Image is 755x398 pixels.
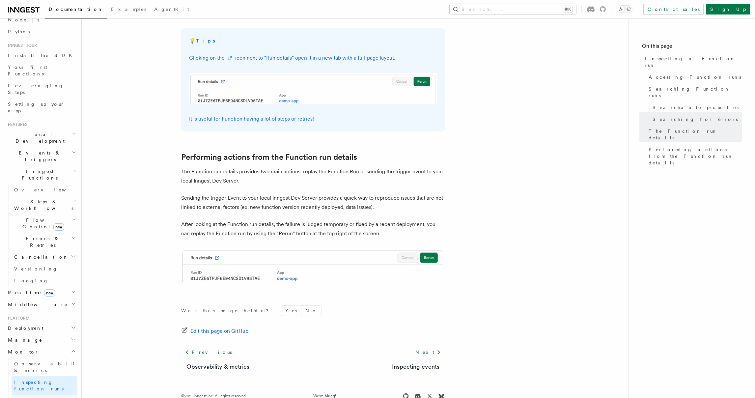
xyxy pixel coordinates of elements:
[189,114,437,124] p: It is useful for Function having a lot of steps or retries!
[643,4,704,14] a: Contact sales
[181,327,249,336] a: Edit this page on GitHub
[5,165,77,184] button: Inngest Functions
[12,198,73,212] span: Steps & Workflows
[642,42,742,53] h4: On this page
[5,131,72,144] span: Local Development
[8,17,39,22] span: Node.js
[12,376,77,395] a: Inspecting function runs
[12,275,77,287] a: Logging
[5,316,30,321] span: Platform
[5,334,77,346] button: Manage
[12,233,77,251] button: Errors & Retries
[450,4,576,14] button: Search...⌘K
[5,61,77,80] a: Your first Functions
[5,26,77,38] a: Python
[181,346,236,358] a: Previous
[649,128,742,141] span: The Function run details
[5,122,27,127] span: Features
[5,98,77,117] a: Setting up your app
[5,301,68,308] span: Middleware
[649,74,741,80] span: Accessing Function runs
[12,254,69,260] span: Cancellation
[196,38,216,44] strong: Tips
[14,278,48,283] span: Logging
[617,5,632,13] button: Toggle dark mode
[5,43,37,48] span: Inngest tour
[14,187,82,192] span: Overview
[301,306,321,316] button: No
[5,80,77,98] a: Leveraging Steps
[150,2,193,18] a: AgentKit
[5,128,77,147] button: Local Development
[8,83,64,95] span: Leveraging Steps
[8,53,76,58] span: Install the SDK
[5,289,55,296] span: Realtime
[181,193,445,212] p: Sending the trigger Event to your local Inngest Dev Server provides a quick way to reproduce issu...
[190,327,249,336] span: Edit this page on GitHub
[53,223,64,231] span: new
[646,71,742,83] a: Accessing Function runs
[111,7,146,12] span: Examples
[642,53,742,71] a: Inspecting a Function run
[646,144,742,169] a: Performing actions from the Function run details
[12,251,77,263] button: Cancellation
[5,168,71,181] span: Inngest Functions
[646,125,742,144] a: The Function run details
[8,65,47,76] span: Your first Functions
[12,358,77,376] a: Observability & metrics
[189,36,437,45] p: 💡
[12,235,71,248] span: Errors & Retries
[181,220,445,238] p: After looking at the Function run details, the failure is judged temporary or fixed by a recent d...
[5,150,72,163] span: Events & Triggers
[5,184,77,287] div: Inngest Functions
[107,2,150,18] a: Examples
[653,116,738,123] span: Searching for errors
[5,322,77,334] button: Deployment
[5,14,77,26] a: Node.js
[181,249,445,282] img: The rerun button is accessible in the header of the "run details" section of the Function run detail
[650,113,742,125] a: Searching for errors
[181,167,445,185] p: The Function run details provides two main actions: replay the Function Run or sending the trigge...
[645,55,742,69] span: Inspecting a Function run
[706,4,750,14] a: Sign Up
[45,2,107,18] a: Documentation
[5,147,77,165] button: Events & Triggers
[5,349,39,355] span: Monitor
[5,325,43,331] span: Deployment
[14,380,64,391] span: Inspecting function runs
[12,184,77,196] a: Overview
[12,263,77,275] a: Versioning
[14,361,82,373] span: Observability & metrics
[649,86,742,99] span: Searching Function runs
[49,7,103,12] span: Documentation
[653,104,739,111] span: Searchable properties
[650,101,742,113] a: Searchable properties
[44,289,55,297] span: new
[5,287,77,298] button: Realtimenew
[563,6,572,13] kbd: ⌘K
[189,53,225,63] div: Clicking on the
[411,346,445,358] a: Next
[12,214,77,233] button: Flow Controlnew
[154,7,189,12] span: AgentKit
[12,196,77,214] button: Steps & Workflows
[8,29,32,34] span: Python
[281,306,301,316] button: Yes
[649,146,742,166] span: Performing actions from the Function run details
[5,298,77,310] button: Middleware
[5,49,77,61] a: Install the SDK
[5,346,77,358] button: Monitor
[181,307,273,314] p: Was this page helpful?
[235,53,395,63] div: icon next to "Run details" open it in a new tab with a full-page layout.
[14,266,58,271] span: Versioning
[8,101,65,113] span: Setting up your app
[5,337,42,343] span: Manage
[646,83,742,101] a: Searching Function runs
[189,73,437,104] img: Clicking on the icon next to "Run details" open it in a new tab with a full-page layout
[392,362,439,371] a: Inspecting events
[12,217,72,230] span: Flow Control
[186,362,249,371] a: Observability & metrics
[181,153,357,162] a: Performing actions from the Function run details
